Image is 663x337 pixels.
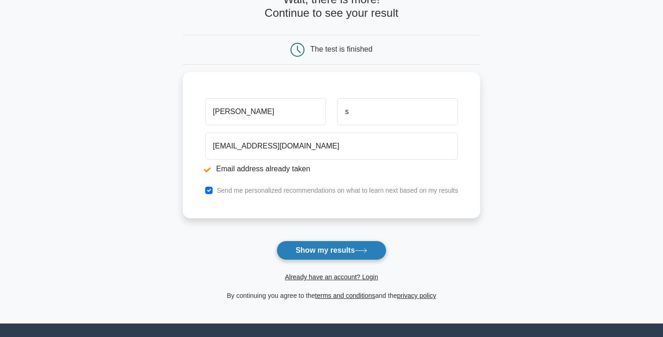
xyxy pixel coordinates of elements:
[276,241,387,260] button: Show my results
[397,292,436,299] a: privacy policy
[217,187,458,194] label: Send me personalized recommendations on what to learn next based on my results
[177,290,486,301] div: By continuing you agree to the and the
[285,273,378,281] a: Already have an account? Login
[311,45,373,53] div: The test is finished
[337,98,458,125] input: Last name
[205,98,326,125] input: First name
[315,292,375,299] a: terms and conditions
[205,133,458,160] input: Email
[205,163,458,175] li: Email address already taken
